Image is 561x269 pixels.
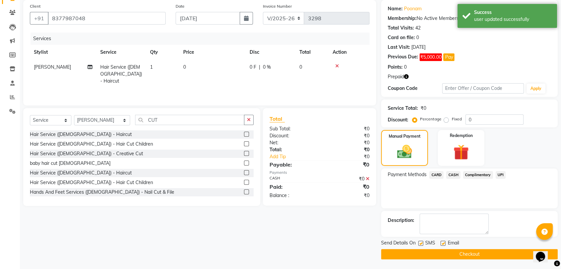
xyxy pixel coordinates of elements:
span: 0 [299,64,302,70]
div: Description: [388,217,414,224]
span: 0 % [263,64,271,71]
div: Hair Service ([DEMOGRAPHIC_DATA]) - Haircut [30,131,132,138]
span: Complimentary [463,171,493,179]
div: Discount: [265,132,320,139]
div: Name: [388,5,403,12]
div: Services [31,33,374,45]
div: ₹0 [320,183,375,191]
div: Points: [388,64,403,71]
span: CASH [446,171,460,179]
button: Apply [526,84,545,94]
span: SMS [425,239,435,248]
div: Coupon Code [388,85,442,92]
label: Percentage [420,116,441,122]
label: Fixed [451,116,461,122]
div: ₹0 [320,192,375,199]
img: _gift.svg [448,143,473,162]
th: Service [96,45,146,60]
th: Disc [246,45,295,60]
button: Checkout [381,249,558,259]
div: Net: [265,139,320,146]
span: Payment Methods [388,171,427,178]
div: Total: [265,146,320,153]
div: Success [474,9,552,16]
th: Qty [146,45,179,60]
div: Hands And Feet Services ([DEMOGRAPHIC_DATA]) - Nail Cut & File [30,189,174,196]
div: Hair Service ([DEMOGRAPHIC_DATA]) - Hair Cut Children [30,179,153,186]
div: 0 [416,34,419,41]
div: ₹0 [320,139,375,146]
label: Date [176,3,185,9]
div: ₹0 [320,146,375,153]
span: | [259,64,260,71]
span: 1 [150,64,153,70]
div: Last Visit: [388,44,410,51]
iframe: chat widget [533,242,554,262]
input: Enter Offer / Coupon Code [442,83,524,94]
div: Balance : [265,192,320,199]
span: Total [270,115,285,122]
span: UPI [496,171,506,179]
label: Invoice Number [263,3,292,9]
div: Paid: [265,183,320,191]
div: Card on file: [388,34,415,41]
div: ₹0 [421,105,426,112]
div: ₹0 [320,161,375,168]
span: Email [447,239,459,248]
div: [DATE] [411,44,426,51]
div: Hair Service ([DEMOGRAPHIC_DATA]) - Creative Cut [30,150,143,157]
div: Discount: [388,116,408,123]
label: Redemption [449,133,472,139]
div: ₹0 [320,132,375,139]
input: Search by Name/Mobile/Email/Code [48,12,166,25]
span: 0 [183,64,186,70]
div: Service Total: [388,105,418,112]
button: Pay [443,53,454,61]
span: CARD [429,171,443,179]
span: Hair Service ([DEMOGRAPHIC_DATA]) - Haircut [100,64,142,84]
div: Total Visits: [388,25,414,32]
div: CASH [265,175,320,182]
span: [PERSON_NAME] [34,64,71,70]
div: Membership: [388,15,417,22]
input: Search or Scan [135,115,244,125]
div: Previous Due: [388,53,418,61]
a: Add Tip [265,153,329,160]
div: No Active Membership [388,15,551,22]
div: Payments [270,170,369,175]
div: ₹0 [329,153,374,160]
button: +91 [30,12,48,25]
label: Client [30,3,40,9]
th: Stylist [30,45,96,60]
div: 42 [415,25,421,32]
div: 0 [404,64,407,71]
label: Manual Payment [389,133,421,139]
div: baby hair cut [DEMOGRAPHIC_DATA] [30,160,111,167]
a: Poonam [404,5,422,12]
div: Payable: [265,161,320,168]
th: Action [329,45,369,60]
span: Prepaid [388,73,404,80]
img: _cash.svg [392,143,416,160]
div: Hair Service ([DEMOGRAPHIC_DATA]) - Hair Cut Children [30,141,153,148]
span: ₹5,000.00 [420,53,442,61]
div: ₹0 [320,125,375,132]
th: Total [295,45,329,60]
th: Price [179,45,246,60]
span: Send Details On [381,239,416,248]
span: 0 F [250,64,256,71]
div: Sub Total: [265,125,320,132]
div: user updated successfully [474,16,552,23]
div: Hair Service ([DEMOGRAPHIC_DATA]) - Haircut [30,169,132,176]
div: ₹0 [320,175,375,182]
